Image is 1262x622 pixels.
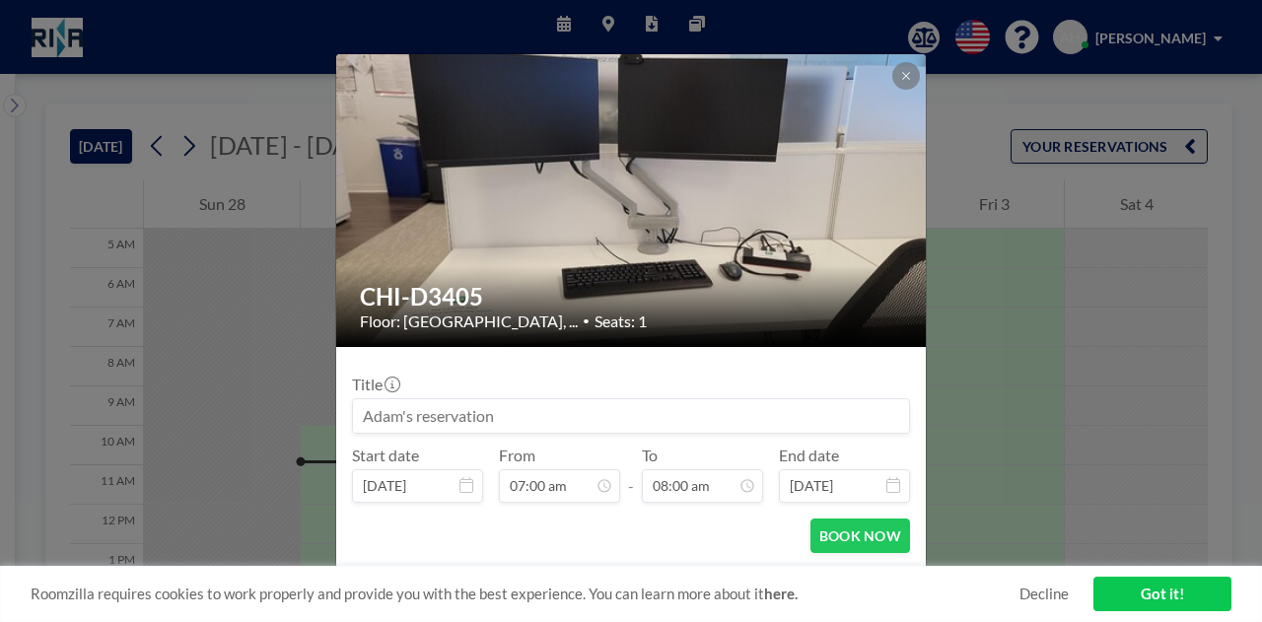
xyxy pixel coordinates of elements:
[1019,585,1069,603] a: Decline
[810,518,910,553] button: BOOK NOW
[499,446,535,465] label: From
[595,311,647,331] span: Seats: 1
[31,585,1019,603] span: Roomzilla requires cookies to work properly and provide you with the best experience. You can lea...
[1093,577,1231,611] a: Got it!
[642,446,658,465] label: To
[352,446,419,465] label: Start date
[352,375,398,394] label: Title
[360,282,904,311] h2: CHI-D3405
[360,311,578,331] span: Floor: [GEOGRAPHIC_DATA], ...
[764,585,798,602] a: here.
[583,313,590,328] span: •
[353,399,909,433] input: Adam's reservation
[336,34,928,366] img: 537.jpeg
[779,446,839,465] label: End date
[628,452,634,496] span: -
